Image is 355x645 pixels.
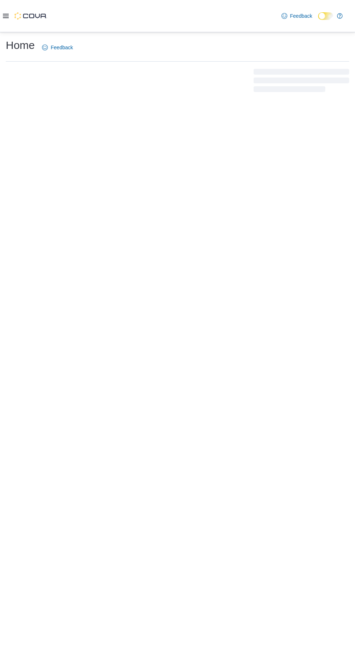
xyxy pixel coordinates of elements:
[14,12,47,20] img: Cova
[290,12,312,20] span: Feedback
[318,12,333,20] input: Dark Mode
[6,38,35,53] h1: Home
[51,44,73,51] span: Feedback
[39,40,76,55] a: Feedback
[279,9,315,23] a: Feedback
[254,70,349,93] span: Loading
